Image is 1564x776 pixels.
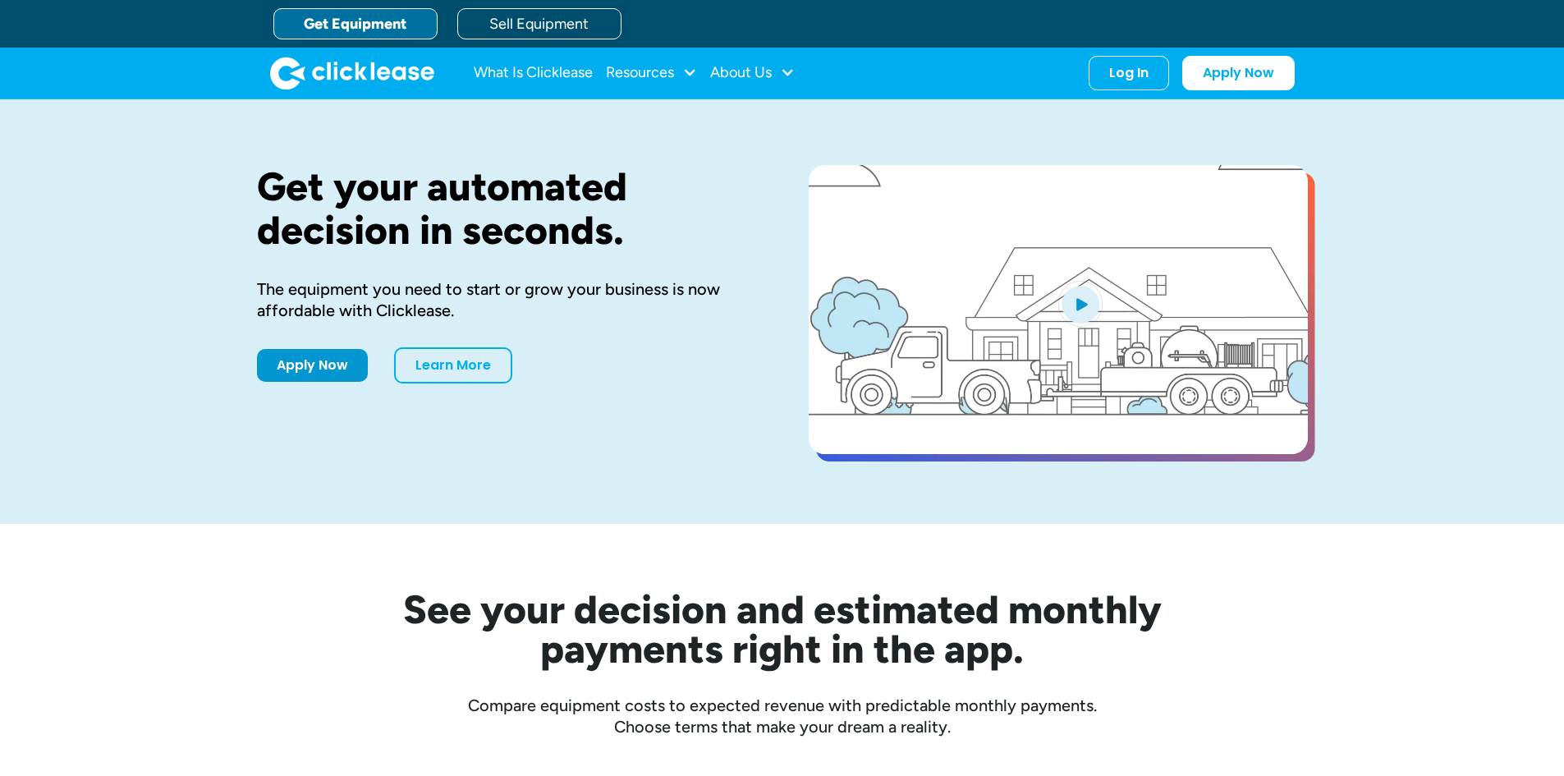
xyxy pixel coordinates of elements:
[1058,281,1103,327] img: Blue play button logo on a light blue circular background
[606,57,697,90] div: Resources
[457,8,621,39] a: Sell Equipment
[394,347,512,383] a: Learn More
[257,695,1308,737] div: Compare equipment costs to expected revenue with predictable monthly payments. Choose terms that ...
[809,165,1308,454] a: open lightbox
[1182,56,1295,90] a: Apply Now
[257,349,368,382] a: Apply Now
[270,57,434,90] a: home
[1109,65,1149,81] div: Log In
[710,57,795,90] div: About Us
[323,590,1242,668] h2: See your decision and estimated monthly payments right in the app.
[273,8,438,39] a: Get Equipment
[270,57,434,90] img: Clicklease logo
[257,278,756,321] div: The equipment you need to start or grow your business is now affordable with Clicklease.
[474,57,593,90] a: What Is Clicklease
[257,165,756,252] h1: Get your automated decision in seconds.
